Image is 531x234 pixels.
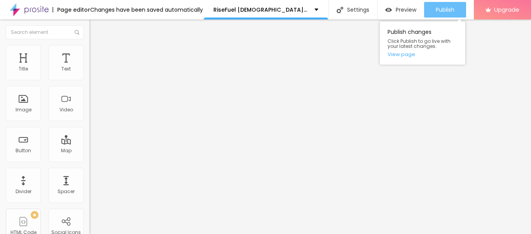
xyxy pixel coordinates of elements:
[396,7,416,13] span: Preview
[16,189,31,194] div: Divider
[337,7,343,13] img: Icone
[388,52,458,57] a: View page
[75,30,79,35] img: Icone
[6,25,84,39] input: Search element
[494,6,519,13] span: Upgrade
[61,148,72,153] div: Map
[377,2,424,18] button: Preview
[388,39,458,49] span: Click Publish to go live with your latest changes.
[89,19,531,234] iframe: Editor
[436,7,454,13] span: Publish
[16,107,31,113] div: Image
[90,7,203,12] div: Changes have been saved automatically
[16,148,31,153] div: Button
[424,2,466,18] button: Publish
[213,7,309,12] p: RiseFuel [DEMOGRAPHIC_DATA][MEDICAL_DATA] Capsules
[19,66,28,72] div: Title
[58,189,75,194] div: Spacer
[61,66,71,72] div: Text
[52,7,90,12] div: Page editor
[385,7,392,13] img: view-1.svg
[380,21,465,65] div: Publish changes
[59,107,73,113] div: Video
